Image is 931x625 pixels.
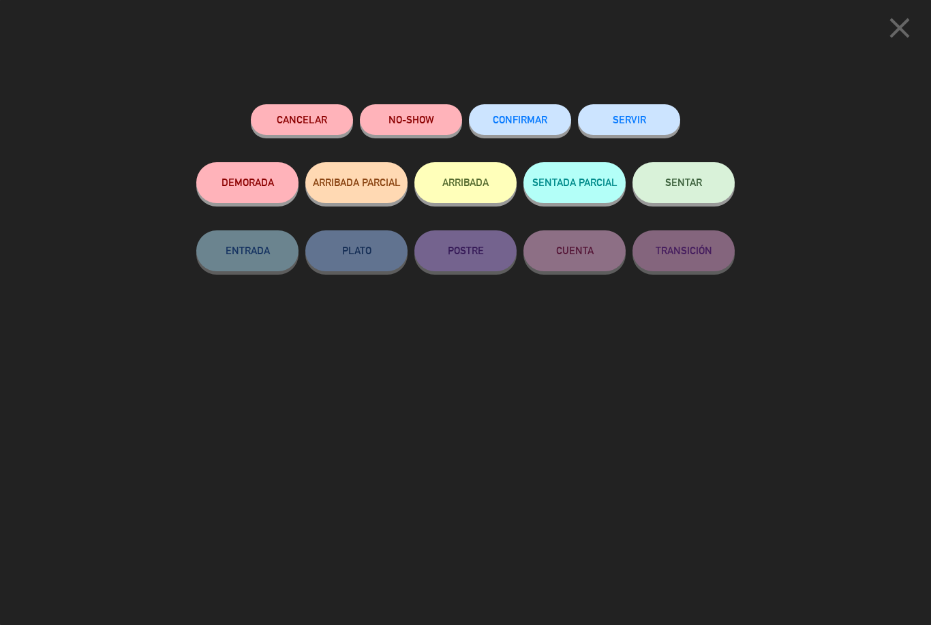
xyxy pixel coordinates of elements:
button: NO-SHOW [360,104,462,135]
span: SENTAR [665,177,702,188]
span: ARRIBADA PARCIAL [313,177,401,188]
button: CONFIRMAR [469,104,571,135]
button: ENTRADA [196,230,299,271]
i: close [883,11,917,45]
span: CONFIRMAR [493,114,547,125]
button: SERVIR [578,104,680,135]
button: Cancelar [251,104,353,135]
button: DEMORADA [196,162,299,203]
button: close [879,10,921,50]
button: SENTADA PARCIAL [523,162,626,203]
button: POSTRE [414,230,517,271]
button: TRANSICIÓN [632,230,735,271]
button: PLATO [305,230,408,271]
button: CUENTA [523,230,626,271]
button: ARRIBADA [414,162,517,203]
button: ARRIBADA PARCIAL [305,162,408,203]
button: SENTAR [632,162,735,203]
